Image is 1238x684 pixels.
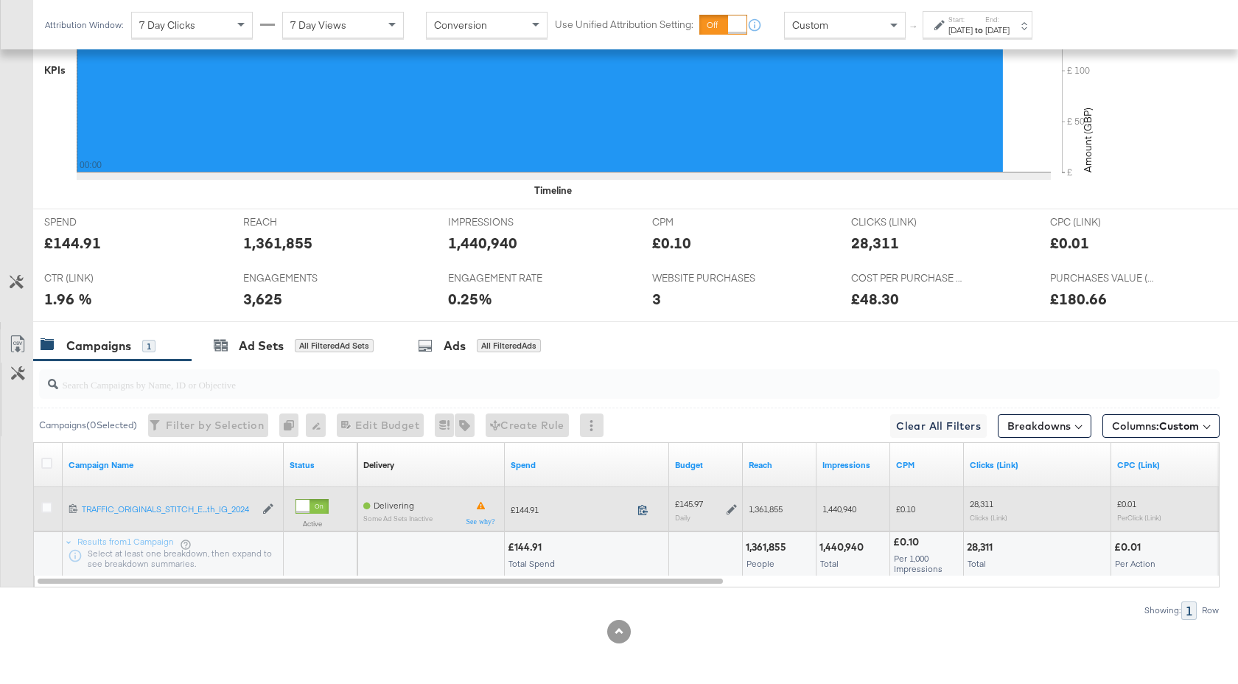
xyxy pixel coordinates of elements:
sub: Clicks (Link) [970,513,1007,522]
a: The average cost you've paid to have 1,000 impressions of your ad. [896,459,958,471]
sub: Per Click (Link) [1117,513,1161,522]
div: 1 [1181,601,1197,620]
button: Breakdowns [998,414,1091,438]
span: ↑ [907,25,921,30]
span: £0.01 [1117,498,1136,509]
label: Active [295,519,329,528]
span: ENGAGEMENT RATE [448,271,559,285]
div: £180.66 [1050,288,1107,310]
span: ENGAGEMENTS [243,271,354,285]
span: £0.10 [896,503,915,514]
span: £144.91 [511,504,632,515]
sub: Some Ad Sets Inactive [363,514,433,523]
span: 7 Day Views [290,18,346,32]
a: The maximum amount you're willing to spend on your ads, on average each day or over the lifetime ... [675,459,737,471]
span: Per Action [1115,558,1155,569]
div: Delivery [363,459,394,471]
span: SPEND [44,215,155,229]
span: Total [820,558,839,569]
div: 28,311 [851,232,899,254]
div: All Filtered Ad Sets [295,339,374,352]
span: Delivering [374,500,414,511]
div: KPIs [44,63,66,77]
div: Row [1201,605,1220,615]
span: Columns: [1112,419,1199,433]
span: 28,311 [970,498,993,509]
div: 0 [279,413,306,437]
div: [DATE] [948,24,973,36]
div: £0.01 [1050,232,1089,254]
a: Reflects the ability of your Ad Campaign to achieve delivery based on ad states, schedule and bud... [363,459,394,471]
strong: to [973,24,985,35]
div: TRAFFIC_ORIGINALS_STITCH_E...th_IG_2024 [82,503,255,515]
div: 1,440,940 [448,232,517,254]
div: £0.10 [893,535,923,549]
div: £144.91 [508,540,546,554]
span: CTR (LINK) [44,271,155,285]
span: Total Spend [508,558,555,569]
div: 1.96 % [44,288,92,310]
span: COST PER PURCHASE (WEBSITE EVENTS) [851,271,962,285]
span: Per 1,000 Impressions [894,553,943,574]
div: £144.91 [44,232,101,254]
span: Total [968,558,986,569]
label: Use Unified Attribution Setting: [555,18,693,32]
div: Attribution Window: [44,20,124,30]
div: £48.30 [851,288,899,310]
button: Clear All Filters [890,414,987,438]
a: The number of people your ad was served to. [749,459,811,471]
div: 0.25% [448,288,492,310]
span: CLICKS (LINK) [851,215,962,229]
a: Your campaign name. [69,459,278,471]
text: Amount (GBP) [1081,108,1094,172]
label: Start: [948,15,973,24]
span: Clear All Filters [896,417,981,436]
input: Search Campaigns by Name, ID or Objective [58,364,1113,393]
div: Campaigns [66,338,131,355]
div: £0.10 [652,232,691,254]
div: All Filtered Ads [477,339,541,352]
div: Ad Sets [239,338,284,355]
label: End: [985,15,1010,24]
span: Custom [1159,419,1199,433]
div: 1,361,855 [243,232,312,254]
div: £0.01 [1114,540,1145,554]
div: Campaigns ( 0 Selected) [39,419,137,432]
span: CPM [652,215,763,229]
sub: Daily [675,513,690,522]
div: £145.97 [675,498,703,510]
div: Ads [444,338,466,355]
div: Timeline [534,184,572,198]
span: People [746,558,774,569]
div: 3 [652,288,661,310]
div: 28,311 [967,540,997,554]
div: Showing: [1144,605,1181,615]
span: CPC (LINK) [1050,215,1161,229]
span: 1,440,940 [822,503,856,514]
div: 1,440,940 [819,540,868,554]
a: The number of clicks on links appearing on your ad or Page that direct people to your sites off F... [970,459,1105,471]
button: Columns:Custom [1102,414,1220,438]
div: 1 [142,340,155,353]
span: 1,361,855 [749,503,783,514]
span: PURCHASES VALUE (WEBSITE EVENTS) [1050,271,1161,285]
span: REACH [243,215,354,229]
span: Conversion [434,18,487,32]
span: Custom [792,18,828,32]
a: The total amount spent to date. [511,459,663,471]
div: 1,361,855 [746,540,791,554]
span: IMPRESSIONS [448,215,559,229]
span: 7 Day Clicks [139,18,195,32]
a: Shows the current state of your Ad Campaign. [290,459,352,471]
a: The number of times your ad was served. On mobile apps an ad is counted as served the first time ... [822,459,884,471]
span: WEBSITE PURCHASES [652,271,763,285]
div: [DATE] [985,24,1010,36]
div: 3,625 [243,288,282,310]
a: TRAFFIC_ORIGINALS_STITCH_E...th_IG_2024 [82,503,255,516]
